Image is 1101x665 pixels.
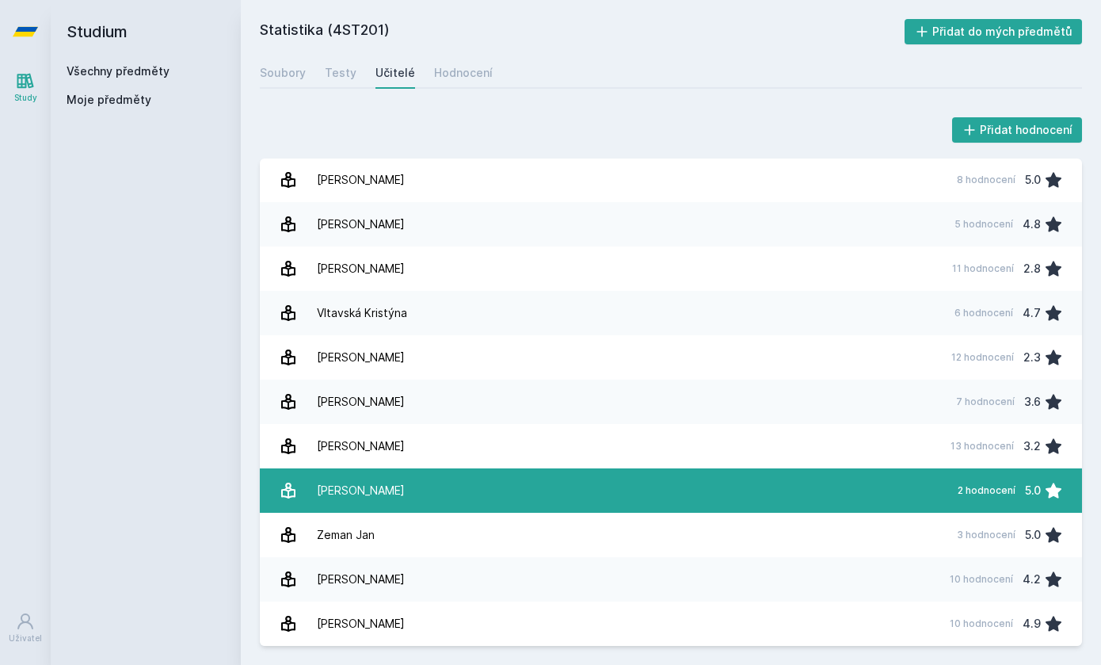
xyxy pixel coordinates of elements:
div: 13 hodnocení [951,440,1014,453]
a: [PERSON_NAME] 10 hodnocení 4.2 [260,557,1082,602]
div: Zeman Jan [317,519,375,551]
span: Moje předměty [67,92,151,108]
div: 8 hodnocení [957,174,1015,186]
h2: Statistika (4ST201) [260,19,905,44]
div: 10 hodnocení [950,617,1013,630]
div: [PERSON_NAME] [317,608,405,640]
a: Uživatel [3,604,48,652]
div: 3.6 [1024,386,1041,418]
div: [PERSON_NAME] [317,253,405,285]
div: 7 hodnocení [956,396,1015,408]
div: [PERSON_NAME] [317,164,405,196]
a: [PERSON_NAME] 13 hodnocení 3.2 [260,424,1082,468]
div: 4.2 [1023,564,1041,595]
a: [PERSON_NAME] 7 hodnocení 3.6 [260,380,1082,424]
div: 5.0 [1025,475,1041,506]
div: 5.0 [1025,519,1041,551]
div: 10 hodnocení [950,573,1013,586]
a: Hodnocení [434,57,493,89]
a: [PERSON_NAME] 12 hodnocení 2.3 [260,335,1082,380]
div: 4.8 [1023,208,1041,240]
div: 3.2 [1023,430,1041,462]
div: Vltavská Kristýna [317,297,407,329]
div: Učitelé [375,65,415,81]
div: 5.0 [1025,164,1041,196]
div: Soubory [260,65,306,81]
div: 3 hodnocení [957,529,1015,541]
div: 11 hodnocení [952,262,1014,275]
div: Hodnocení [434,65,493,81]
div: [PERSON_NAME] [317,430,405,462]
a: Zeman Jan 3 hodnocení 5.0 [260,513,1082,557]
div: Testy [325,65,356,81]
a: [PERSON_NAME] 10 hodnocení 4.9 [260,602,1082,646]
a: Učitelé [375,57,415,89]
button: Přidat hodnocení [952,117,1083,143]
button: Přidat do mých předmětů [905,19,1083,44]
a: [PERSON_NAME] 8 hodnocení 5.0 [260,158,1082,202]
div: Study [14,92,37,104]
a: Study [3,63,48,112]
a: Testy [325,57,356,89]
div: 4.9 [1023,608,1041,640]
div: 6 hodnocení [954,307,1013,319]
div: 4.7 [1023,297,1041,329]
div: 2.3 [1023,342,1041,373]
div: Uživatel [9,633,42,644]
div: 12 hodnocení [951,351,1014,364]
a: Všechny předměty [67,64,170,78]
div: [PERSON_NAME] [317,208,405,240]
a: Soubory [260,57,306,89]
div: 2 hodnocení [958,484,1015,497]
div: 2.8 [1023,253,1041,285]
div: [PERSON_NAME] [317,386,405,418]
a: Vltavská Kristýna 6 hodnocení 4.7 [260,291,1082,335]
a: [PERSON_NAME] 2 hodnocení 5.0 [260,468,1082,513]
div: 5 hodnocení [954,218,1013,231]
div: [PERSON_NAME] [317,475,405,506]
a: [PERSON_NAME] 5 hodnocení 4.8 [260,202,1082,247]
a: [PERSON_NAME] 11 hodnocení 2.8 [260,247,1082,291]
div: [PERSON_NAME] [317,564,405,595]
div: [PERSON_NAME] [317,342,405,373]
